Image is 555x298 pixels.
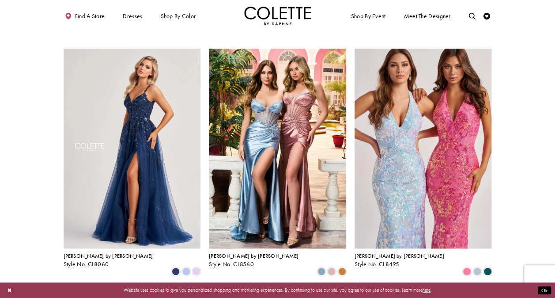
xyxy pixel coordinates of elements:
img: Colette by Daphne [244,7,311,25]
span: Style No. CL8495 [355,260,400,268]
div: Colette by Daphne Style No. CL8560 [209,253,298,267]
span: Meet the designer [404,13,450,19]
span: Dresses [123,13,142,19]
a: here [423,287,430,293]
i: Lilac [193,267,200,275]
i: Spruce [483,267,491,275]
span: Find a store [75,13,105,19]
i: Dusty Blue [317,267,325,275]
a: Visit Colette by Daphne Style No. CL8495 Page [355,49,492,248]
span: Style No. CL8060 [64,260,109,268]
div: Colette by Daphne Style No. CL8060 [64,253,153,267]
i: Bluebell [182,267,190,275]
a: Check Wishlist [482,7,492,25]
i: Cotton Candy [463,267,471,275]
span: [PERSON_NAME] by [PERSON_NAME] [355,252,444,260]
span: Shop by color [160,13,196,19]
a: Visit Colette by Daphne Style No. CL8560 Page [209,49,346,248]
span: Shop by color [159,7,197,25]
div: Colette by Daphne Style No. CL8495 [355,253,444,267]
i: Ice Blue [473,267,481,275]
span: [PERSON_NAME] by [PERSON_NAME] [209,252,298,260]
a: Toggle search [467,7,477,25]
span: Shop By Event [349,7,387,25]
a: Visit Colette by Daphne Style No. CL8060 Page [64,49,201,248]
span: [PERSON_NAME] by [PERSON_NAME] [64,252,153,260]
a: Visit Home Page [244,7,311,25]
span: Shop By Event [351,13,386,19]
a: Meet the designer [402,7,453,25]
i: Dusty Pink [328,267,336,275]
p: Website uses cookies to give you personalized shopping and marketing experiences. By continuing t... [48,286,507,294]
button: Close Dialog [4,284,15,296]
span: Style No. CL8560 [209,260,254,268]
i: Bronze [338,267,346,275]
i: Navy Blue [172,267,180,275]
a: Find a store [64,7,106,25]
span: Dresses [121,7,144,25]
button: Submit Dialog [538,286,551,294]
